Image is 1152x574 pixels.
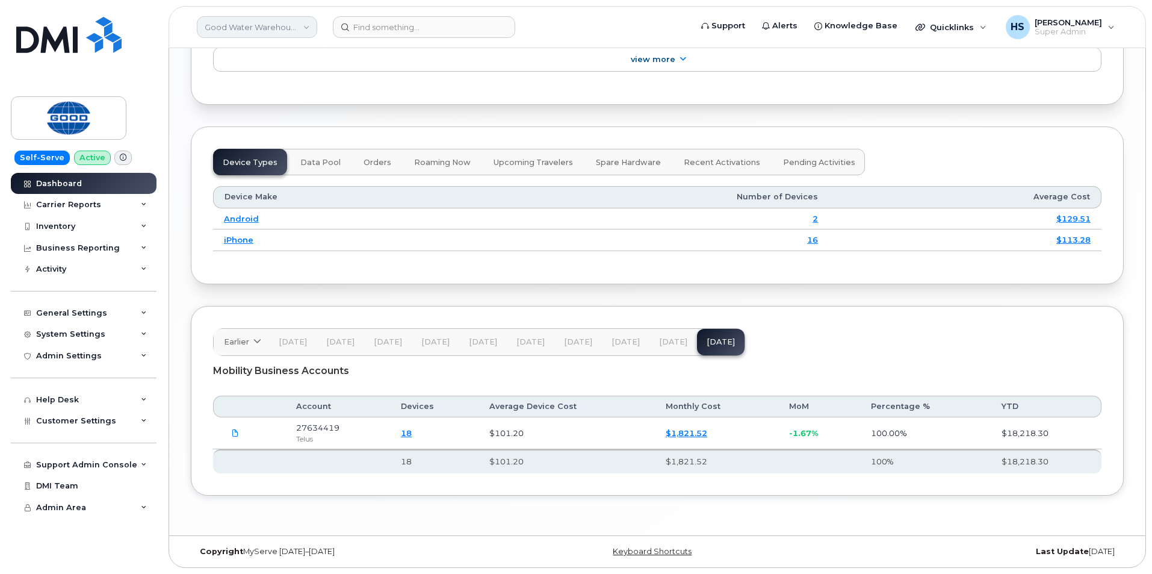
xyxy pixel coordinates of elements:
span: [DATE] [659,337,687,347]
th: Devices [390,396,478,417]
a: iPhone [224,235,253,245]
th: Monthly Cost [655,396,778,417]
span: Upcoming Travelers [494,158,573,167]
span: Orders [364,158,391,167]
span: Quicklinks [930,22,974,32]
a: Good Water Warehouse Inc [197,16,317,38]
span: Data Pool [300,158,341,167]
th: Percentage % [860,396,991,417]
span: View More [631,55,675,64]
th: $101.20 [478,449,655,473]
th: 18 [390,449,478,473]
span: [DATE] [279,337,307,347]
span: [DATE] [469,337,497,347]
a: 18 [401,428,412,438]
span: -1.67% [789,428,818,438]
span: Telus [296,434,313,443]
th: $18,218.30 [991,449,1101,473]
span: [DATE] [516,337,545,347]
a: 16 [807,235,818,245]
span: Knowledge Base [825,20,897,32]
th: YTD [991,396,1101,417]
a: $1,821.52 [666,428,707,438]
div: [DATE] [813,547,1124,557]
span: [DATE] [421,337,450,347]
a: Android [224,214,259,223]
a: View More [213,47,1101,72]
span: Super Admin [1035,27,1102,37]
span: Recent Activations [684,158,760,167]
span: Earlier [224,336,249,348]
strong: Last Update [1036,547,1089,556]
a: 2 [813,214,818,223]
th: Average Cost [829,186,1101,208]
a: $113.28 [1056,235,1091,245]
div: Mobility Business Accounts [213,356,1101,386]
strong: Copyright [200,547,243,556]
div: Heather Space [997,15,1123,39]
span: Alerts [772,20,797,32]
a: GoodWater.TELUS-27634419-2025-08-14.pdf [224,422,247,443]
th: 100% [860,449,991,473]
input: Find something... [333,16,515,38]
td: 100.00% [860,417,991,449]
div: Quicklinks [907,15,995,39]
span: [DATE] [564,337,592,347]
a: Support [693,14,754,38]
span: Spare Hardware [596,158,661,167]
th: MoM [778,396,860,417]
span: [DATE] [374,337,402,347]
th: $1,821.52 [655,449,778,473]
td: $101.20 [478,417,655,449]
th: Number of Devices [473,186,829,208]
a: $129.51 [1056,214,1091,223]
a: Earlier [214,329,269,355]
span: [DATE] [612,337,640,347]
div: MyServe [DATE]–[DATE] [191,547,502,557]
span: HS [1011,20,1024,34]
th: Average Device Cost [478,396,655,417]
span: Pending Activities [783,158,855,167]
span: Support [711,20,745,32]
a: Knowledge Base [806,14,906,38]
span: Roaming Now [414,158,471,167]
th: Device Make [213,186,473,208]
td: $18,218.30 [991,417,1101,449]
span: 27634419 [296,423,339,432]
a: Keyboard Shortcuts [613,547,692,556]
th: Account [285,396,391,417]
span: [PERSON_NAME] [1035,17,1102,27]
a: Alerts [754,14,806,38]
span: [DATE] [326,337,355,347]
